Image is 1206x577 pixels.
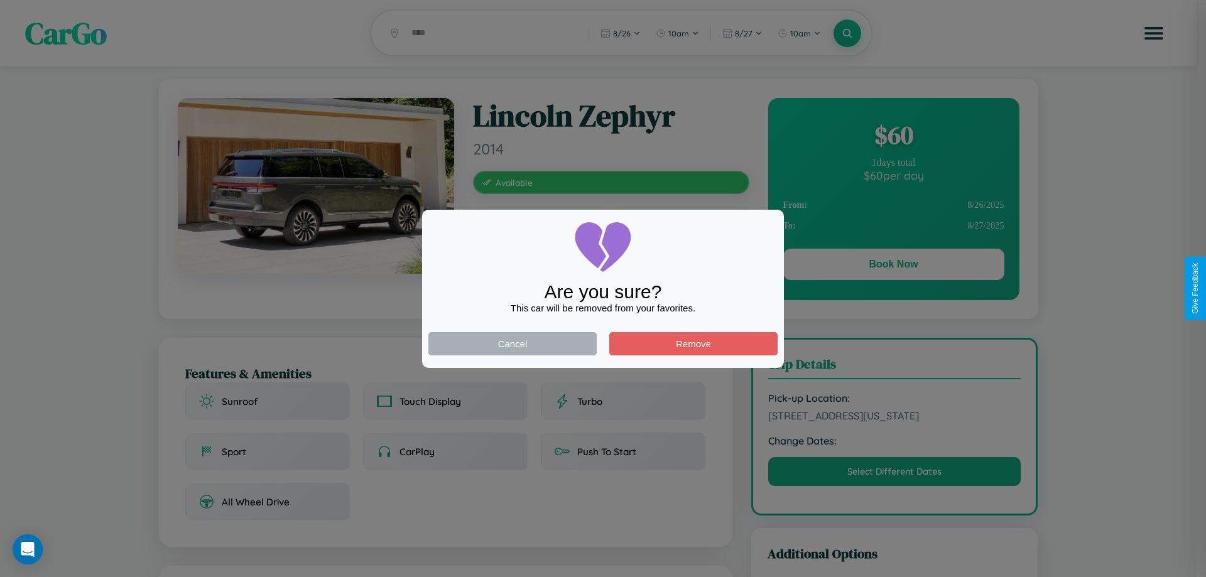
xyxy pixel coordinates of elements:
[1191,263,1200,314] div: Give Feedback
[428,281,778,303] div: Are you sure?
[609,332,778,355] button: Remove
[428,332,597,355] button: Cancel
[13,534,43,564] div: Open Intercom Messenger
[572,216,634,279] img: broken-heart
[428,303,778,313] div: This car will be removed from your favorites.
